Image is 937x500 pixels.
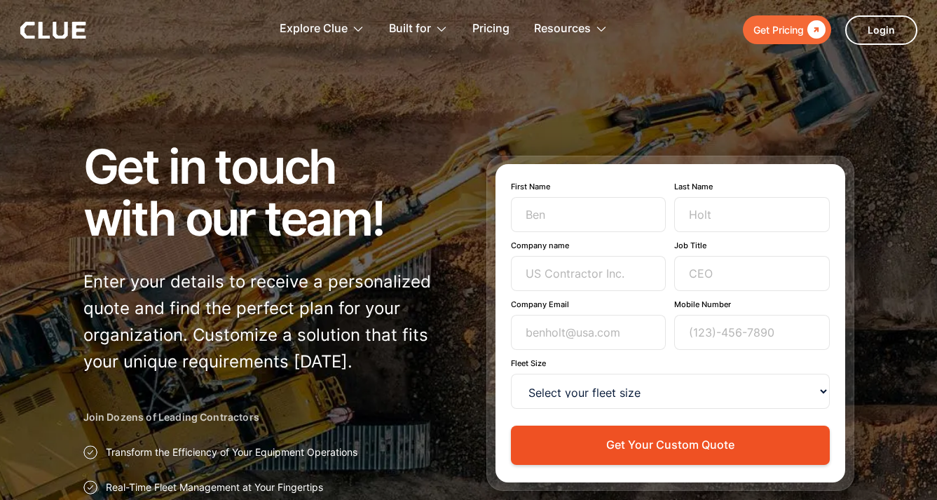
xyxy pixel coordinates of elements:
input: (123)-456-7890 [674,315,830,350]
label: First Name [511,182,666,191]
button: Get Your Custom Quote [511,426,830,464]
div: Built for [389,7,448,51]
input: US Contractor Inc. [511,256,666,291]
div: Get Pricing [753,21,804,39]
a: Get Pricing [743,15,831,44]
input: Holt [674,197,830,232]
div: Explore Clue [280,7,348,51]
div: Resources [534,7,591,51]
input: CEO [674,256,830,291]
input: Ben [511,197,666,232]
label: Mobile Number [674,299,830,309]
h2: Join Dozens of Leading Contractors [83,410,451,424]
a: Login [845,15,917,45]
p: Real-Time Fleet Management at Your Fingertips [106,480,323,494]
label: Fleet Size [511,358,830,368]
div: Built for [389,7,431,51]
p: Enter your details to receive a personalized quote and find the perfect plan for your organizatio... [83,269,451,375]
div: Resources [534,7,608,51]
p: Transform the Efficiency of Your Equipment Operations [106,445,357,459]
label: Company Email [511,299,666,309]
input: benholt@usa.com [511,315,666,350]
div: Explore Clue [280,7,364,51]
label: Company name [511,241,666,250]
label: Last Name [674,182,830,191]
div:  [804,21,826,39]
img: Approval checkmark icon [83,480,97,494]
label: Job Title [674,241,830,250]
h1: Get in touch with our team! [83,140,451,244]
img: Approval checkmark icon [83,445,97,459]
a: Pricing [472,7,509,51]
